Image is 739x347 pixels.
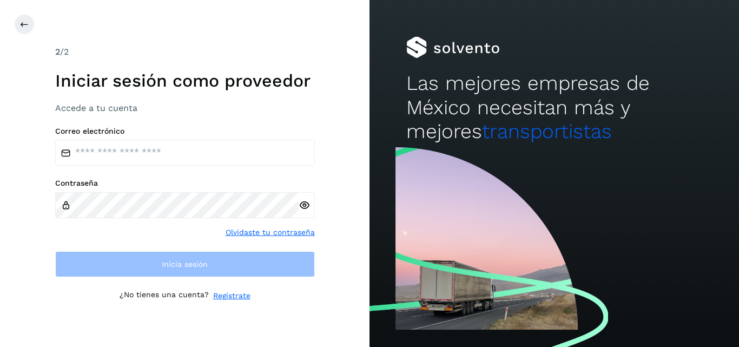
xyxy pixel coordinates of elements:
p: ¿No tienes una cuenta? [120,290,209,302]
span: Inicia sesión [162,260,208,268]
label: Correo electrónico [55,127,315,136]
h3: Accede a tu cuenta [55,103,315,113]
h1: Iniciar sesión como proveedor [55,70,315,91]
a: Olvidaste tu contraseña [226,227,315,238]
a: Regístrate [213,290,250,302]
span: transportistas [482,120,612,143]
label: Contraseña [55,179,315,188]
h2: Las mejores empresas de México necesitan más y mejores [406,71,702,143]
span: 2 [55,47,60,57]
button: Inicia sesión [55,251,315,277]
div: /2 [55,45,315,58]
